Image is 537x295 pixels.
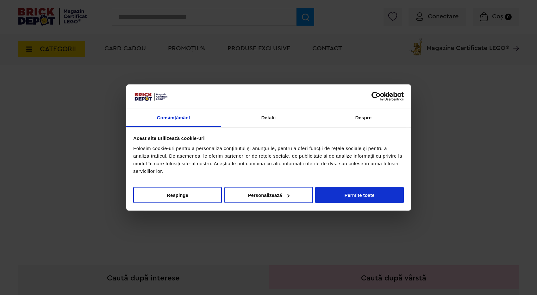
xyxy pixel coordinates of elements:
button: Permite toate [315,187,404,203]
img: siglă [133,91,168,102]
button: Personalizează [224,187,313,203]
button: Respinge [133,187,222,203]
a: Usercentrics Cookiebot - opens in a new window [348,92,404,101]
a: Consimțământ [126,109,221,127]
a: Detalii [221,109,316,127]
div: Folosim cookie-uri pentru a personaliza conținutul și anunțurile, pentru a oferi funcții de rețel... [133,144,404,175]
div: Acest site utilizează cookie-uri [133,135,404,142]
a: Despre [316,109,411,127]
